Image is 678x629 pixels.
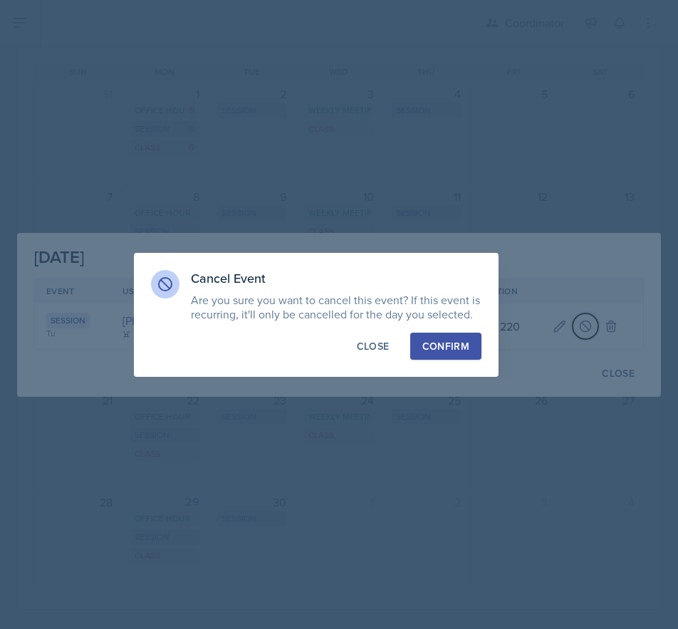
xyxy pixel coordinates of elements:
p: Are you sure you want to cancel this event? If this event is recurring, it'll only be cancelled f... [191,293,481,321]
div: Close [357,339,390,353]
button: Close [345,333,402,360]
h3: Cancel Event [191,270,481,287]
button: Confirm [410,333,481,360]
div: Confirm [422,339,469,353]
